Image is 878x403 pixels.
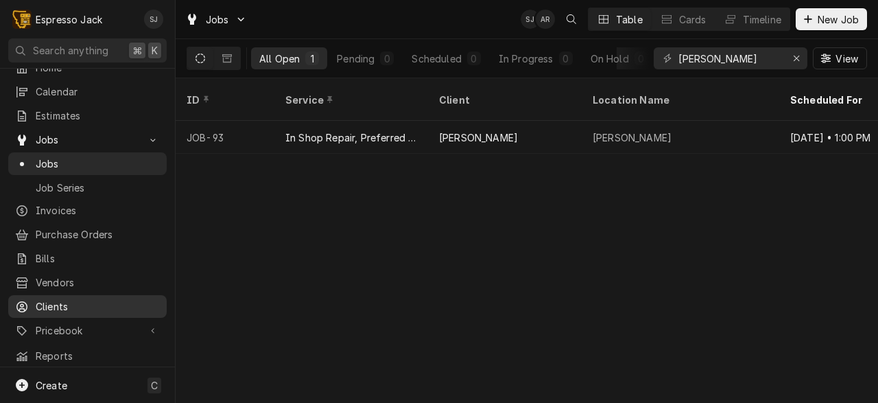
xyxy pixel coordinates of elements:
[593,130,672,145] div: [PERSON_NAME]
[8,199,167,222] a: Invoices
[36,251,160,266] span: Bills
[8,128,167,151] a: Go to Jobs
[152,43,158,58] span: K
[439,93,568,107] div: Client
[8,38,167,62] button: Search anything⌘K
[36,203,160,218] span: Invoices
[33,43,108,58] span: Search anything
[8,104,167,127] a: Estimates
[743,12,781,27] div: Timeline
[562,51,570,66] div: 0
[206,12,229,27] span: Jobs
[470,51,478,66] div: 0
[536,10,555,29] div: AR
[151,378,158,393] span: C
[412,51,461,66] div: Scheduled
[536,10,555,29] div: Allan Ross's Avatar
[176,121,274,154] div: JOB-93
[679,12,707,27] div: Cards
[8,319,167,342] a: Go to Pricebook
[12,10,32,29] div: E
[144,10,163,29] div: Samantha Janssen's Avatar
[36,227,160,242] span: Purchase Orders
[521,10,540,29] div: Samantha Janssen's Avatar
[8,80,167,103] a: Calendar
[187,93,261,107] div: ID
[796,8,867,30] button: New Job
[560,8,582,30] button: Open search
[36,349,160,363] span: Reports
[383,51,391,66] div: 0
[36,157,160,171] span: Jobs
[499,51,554,66] div: In Progress
[616,12,643,27] div: Table
[337,51,375,66] div: Pending
[8,152,167,175] a: Jobs
[36,12,102,27] div: Espresso Jack
[36,380,67,391] span: Create
[180,8,252,31] a: Go to Jobs
[637,51,645,66] div: 0
[12,10,32,29] div: Espresso Jack's Avatar
[813,47,867,69] button: View
[8,223,167,246] a: Purchase Orders
[591,51,629,66] div: On Hold
[678,47,781,69] input: Keyword search
[521,10,540,29] div: SJ
[8,271,167,294] a: Vendors
[259,51,300,66] div: All Open
[8,176,167,199] a: Job Series
[285,93,414,107] div: Service
[132,43,142,58] span: ⌘
[285,130,417,145] div: In Shop Repair, Preferred Rate
[36,323,139,338] span: Pricebook
[36,133,139,147] span: Jobs
[308,51,316,66] div: 1
[815,12,862,27] span: New Job
[36,299,160,314] span: Clients
[593,93,766,107] div: Location Name
[36,181,160,195] span: Job Series
[785,47,807,69] button: Erase input
[8,345,167,367] a: Reports
[144,10,163,29] div: SJ
[8,247,167,270] a: Bills
[8,295,167,318] a: Clients
[36,108,160,123] span: Estimates
[833,51,861,66] span: View
[36,275,160,290] span: Vendors
[439,130,518,145] div: [PERSON_NAME]
[36,84,160,99] span: Calendar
